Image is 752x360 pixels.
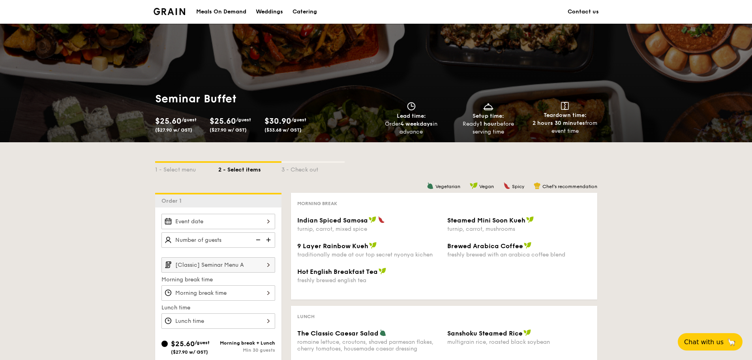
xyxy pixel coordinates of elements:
div: romaine lettuce, croutons, shaved parmesan flakes, cherry tomatoes, housemade caesar dressing [297,339,441,352]
img: icon-vegan.f8ff3823.svg [369,242,377,249]
span: Brewed Arabica Coffee [447,242,523,250]
img: icon-vegetarian.fe4039eb.svg [427,182,434,189]
span: Indian Spiced Samosa [297,217,368,224]
div: Min 30 guests [218,347,275,353]
span: 9 Layer Rainbow Kueh [297,242,368,250]
span: Teardown time: [544,112,587,119]
span: Order 1 [161,198,185,204]
div: Ready before serving time [453,120,523,136]
span: /guest [182,117,197,123]
img: icon-vegan.f8ff3823.svg [526,216,534,223]
div: from event time [530,119,600,135]
img: icon-chef-hat.a58ddaea.svg [534,182,541,189]
span: ($33.68 w/ GST) [264,127,302,133]
span: /guest [291,117,306,123]
span: Spicy [512,184,524,189]
img: icon-clock.2db775ea.svg [405,102,417,111]
span: Steamed Mini Soon Kueh [447,217,525,224]
div: 3 - Check out [281,163,345,174]
img: icon-vegan.f8ff3823.svg [524,242,532,249]
span: Vegan [479,184,494,189]
input: Morning break time [161,285,275,301]
input: Event date [161,214,275,229]
div: Order in advance [376,120,447,136]
span: Morning break [297,201,337,206]
strong: 2 hours 30 minutes [533,120,585,126]
img: icon-vegan.f8ff3823.svg [379,268,386,275]
label: Lunch time [161,304,275,312]
img: icon-teardown.65201eee.svg [561,102,569,110]
span: /guest [236,117,251,123]
span: ($27.90 w/ GST) [155,127,192,133]
img: icon-spicy.37a8142b.svg [503,182,510,189]
span: The Classic Caesar Salad [297,330,379,337]
img: icon-vegan.f8ff3823.svg [470,182,478,189]
div: traditionally made at our top secret nyonya kichen [297,251,441,258]
img: icon-vegan.f8ff3823.svg [523,329,531,336]
img: icon-dish.430c3a2e.svg [482,102,494,111]
div: multigrain rice, roasted black soybean [447,339,591,345]
span: Chat with us [684,338,724,346]
a: Logotype [154,8,186,15]
span: $25.60 [155,117,182,126]
span: Vegetarian [435,184,460,189]
img: icon-add.58712e84.svg [263,232,275,247]
div: freshly brewed with an arabica coffee blend [447,251,591,258]
input: Number of guests [161,232,275,248]
img: icon-reduce.1d2dbef1.svg [251,232,263,247]
div: turnip, carrot, mushrooms [447,226,591,232]
img: icon-spicy.37a8142b.svg [378,216,385,223]
div: 2 - Select items [218,163,281,174]
span: Lead time: [397,113,426,119]
span: ($27.90 w/ GST) [171,349,208,355]
span: /guest [195,340,210,345]
span: 🦙 [727,337,736,347]
span: Chef's recommendation [542,184,597,189]
span: $25.60 [210,117,236,126]
div: 1 - Select menu [155,163,218,174]
span: ($27.90 w/ GST) [210,127,247,133]
span: $25.60 [171,339,195,348]
label: Morning break time [161,276,275,284]
input: Lunch time [161,313,275,329]
strong: 4 weekdays [400,121,433,127]
img: icon-vegetarian.fe4039eb.svg [379,329,386,336]
input: $25.60/guest($27.90 w/ GST)Morning break + LunchMin 30 guests [161,341,168,347]
strong: 1 hour [480,121,497,127]
img: Grain [154,8,186,15]
div: turnip, carrot, mixed spice [297,226,441,232]
h1: Seminar Buffet [155,92,313,106]
div: freshly brewed english tea [297,277,441,284]
span: Sanshoku Steamed Rice [447,330,523,337]
span: Hot English Breakfast Tea [297,268,378,275]
button: Chat with us🦙 [678,333,743,351]
img: icon-vegan.f8ff3823.svg [369,216,377,223]
img: icon-chevron-right.3c0dfbd6.svg [262,257,275,272]
span: Setup time: [473,113,504,119]
span: Lunch [297,314,315,319]
span: $30.90 [264,117,291,126]
div: Morning break + Lunch [218,340,275,346]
